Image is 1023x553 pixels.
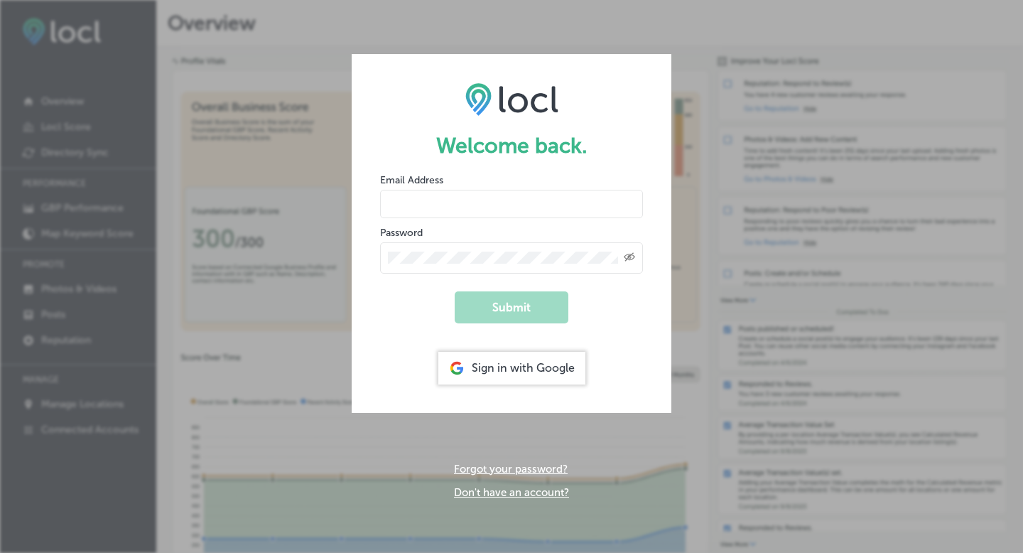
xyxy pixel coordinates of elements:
a: Don't have an account? [454,486,569,499]
div: Sign in with Google [438,352,585,385]
button: Submit [455,291,568,323]
a: Forgot your password? [454,463,568,476]
h1: Welcome back. [380,133,643,159]
img: LOCL logo [465,82,558,115]
label: Email Address [380,174,443,186]
span: Toggle password visibility [624,252,635,264]
label: Password [380,227,423,239]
